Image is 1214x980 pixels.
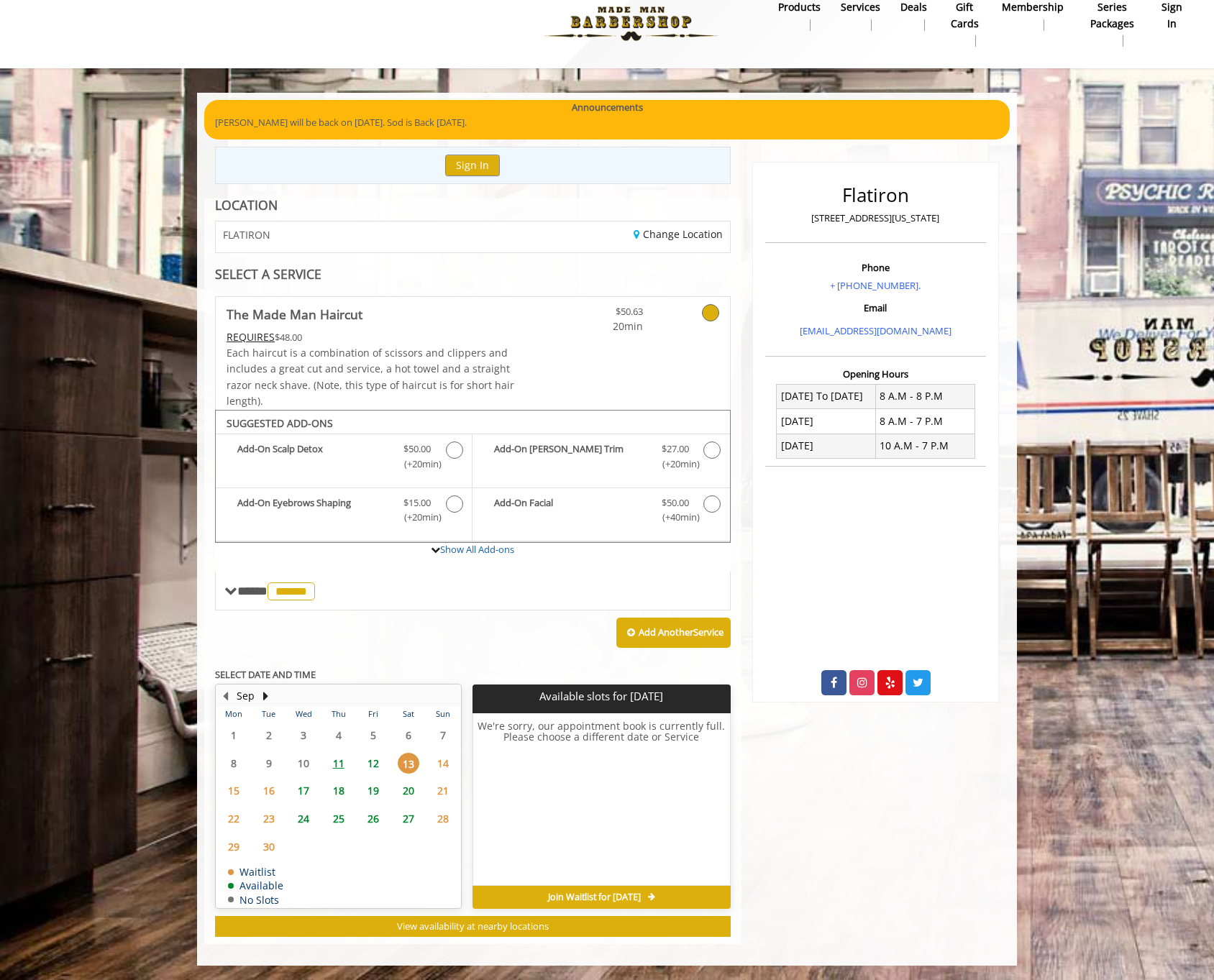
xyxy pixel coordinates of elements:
[223,808,245,829] span: 22
[223,229,270,240] span: FLATIRON
[258,836,280,857] span: 30
[219,688,231,704] button: Previous Month
[356,805,391,833] td: Select day26
[494,441,647,472] b: Add-On [PERSON_NAME] Trim
[215,115,999,130] p: [PERSON_NAME] will be back on [DATE]. Sod is Back [DATE].
[432,780,454,801] span: 21
[875,409,975,434] td: 8 A.M - 7 P.M
[286,777,321,805] td: Select day17
[223,780,245,801] span: 15
[769,211,982,226] p: [STREET_ADDRESS][US_STATE]
[830,279,921,292] a: + [PHONE_NUMBER].
[216,833,251,861] td: Select day29
[777,434,876,458] td: [DATE]
[216,805,251,833] td: Select day22
[558,319,643,334] span: 20min
[800,324,951,337] a: [EMAIL_ADDRESS][DOMAIN_NAME]
[260,688,271,704] button: Next Month
[251,833,286,861] td: Select day30
[396,457,439,472] span: (+20min )
[228,880,283,891] td: Available
[228,866,283,877] td: Waitlist
[258,808,280,829] span: 23
[396,510,439,525] span: (+20min )
[237,441,389,472] b: Add-On Scalp Detox
[215,916,731,937] button: View availability at nearby locations
[662,495,689,510] span: $50.00
[391,777,425,805] td: Select day20
[215,196,278,214] b: LOCATION
[440,543,514,556] a: Show All Add-ons
[432,753,454,774] span: 14
[777,409,876,434] td: [DATE]
[362,780,384,801] span: 19
[258,780,280,801] span: 16
[445,155,500,175] button: Sign In
[216,777,251,805] td: Select day15
[251,805,286,833] td: Select day23
[286,707,321,721] th: Wed
[391,805,425,833] td: Select day27
[639,626,724,638] b: Add Another Service
[356,707,391,721] th: Fri
[397,920,549,933] span: View availability at nearby locations
[321,749,355,777] td: Select day11
[654,457,696,472] span: (+20min )
[223,441,465,475] label: Add-On Scalp Detox
[215,267,731,281] div: SELECT A SERVICE
[403,495,431,510] span: $15.00
[321,777,355,805] td: Select day18
[572,100,643,115] b: Announcements
[494,495,647,526] b: Add-On Facial
[251,777,286,805] td: Select day16
[227,346,514,408] span: Each haircut is a combination of scissors and clippers and includes a great cut and service, a ho...
[777,384,876,408] td: [DATE] To [DATE]
[391,749,425,777] td: Select day13
[662,441,689,457] span: $27.00
[328,808,350,829] span: 25
[548,892,641,903] span: Join Waitlist for [DATE]
[216,707,251,721] th: Mon
[480,441,722,475] label: Add-On Beard Trim
[328,753,350,774] span: 11
[426,707,461,721] th: Sun
[769,185,982,206] h2: Flatiron
[321,805,355,833] td: Select day25
[356,777,391,805] td: Select day19
[765,369,986,379] h3: Opening Hours
[426,805,461,833] td: Select day28
[875,434,975,458] td: 10 A.M - 7 P.M
[398,753,419,774] span: 13
[227,416,333,430] b: SUGGESTED ADD-ONS
[223,836,245,857] span: 29
[634,227,723,241] a: Change Location
[293,808,314,829] span: 24
[328,780,350,801] span: 18
[321,707,355,721] th: Thu
[478,690,724,702] p: Available slots for [DATE]
[286,805,321,833] td: Select day24
[473,720,729,880] h6: We're sorry, our appointment book is currently full. Please choose a different date or Service
[227,330,275,344] span: This service needs some Advance to be paid before we block your appointment
[480,495,722,529] label: Add-On Facial
[432,808,454,829] span: 28
[215,410,731,544] div: The Made Man Haircut Add-onS
[362,808,384,829] span: 26
[223,495,465,529] label: Add-On Eyebrows Shaping
[403,441,431,457] span: $50.00
[237,688,255,704] button: Sep
[251,707,286,721] th: Tue
[769,262,982,273] h3: Phone
[227,304,362,324] b: The Made Man Haircut
[426,777,461,805] td: Select day21
[227,329,516,345] div: $48.00
[362,753,384,774] span: 12
[616,618,731,648] button: Add AnotherService
[356,749,391,777] td: Select day12
[391,707,425,721] th: Sat
[215,668,316,681] b: SELECT DATE AND TIME
[769,303,982,313] h3: Email
[293,780,314,801] span: 17
[426,749,461,777] td: Select day14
